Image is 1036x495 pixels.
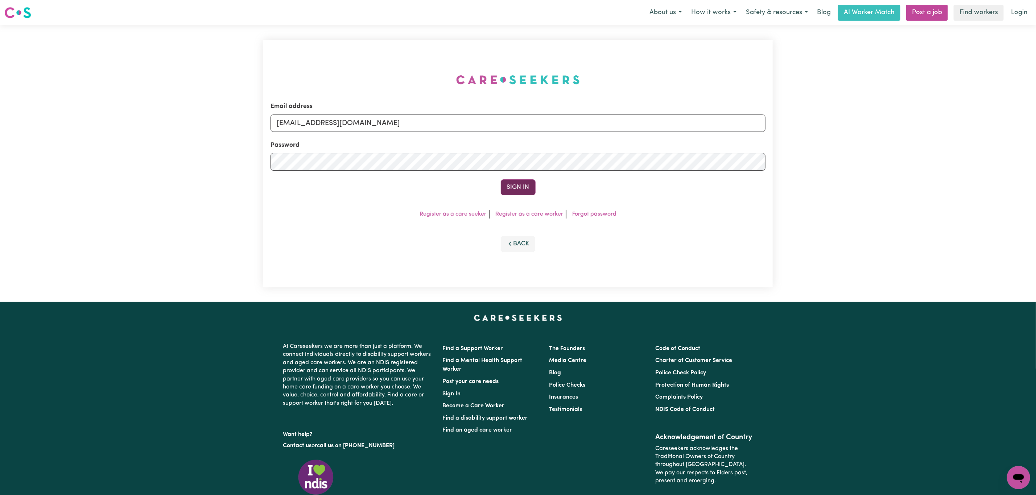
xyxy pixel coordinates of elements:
a: Code of Conduct [655,346,700,352]
a: Police Check Policy [655,370,706,376]
label: Email address [271,102,313,111]
a: Become a Care Worker [443,403,505,409]
a: Find a disability support worker [443,415,528,421]
a: Complaints Policy [655,394,703,400]
a: Post your care needs [443,379,499,384]
a: Police Checks [549,382,585,388]
p: Careseekers acknowledges the Traditional Owners of Country throughout [GEOGRAPHIC_DATA]. We pay o... [655,442,753,488]
a: Find a Support Worker [443,346,503,352]
input: Email address [271,115,765,132]
a: Find workers [954,5,1004,21]
a: Charter of Customer Service [655,358,732,363]
a: Insurances [549,394,578,400]
a: Register as a care worker [495,211,563,217]
a: Login [1007,5,1032,21]
a: Blog [549,370,561,376]
iframe: Button to launch messaging window, conversation in progress [1007,466,1030,489]
a: Careseekers home page [474,315,562,321]
a: Forgot password [572,211,616,217]
a: Find a Mental Health Support Worker [443,358,523,372]
h2: Acknowledgement of Country [655,433,753,442]
button: Safety & resources [741,5,813,20]
button: About us [645,5,686,20]
a: NDIS Code of Conduct [655,407,715,412]
button: How it works [686,5,741,20]
a: Testimonials [549,407,582,412]
a: call us on [PHONE_NUMBER] [317,443,395,449]
button: Sign In [501,179,536,195]
img: Careseekers logo [4,6,31,19]
a: Register as a care seeker [420,211,486,217]
a: The Founders [549,346,585,352]
a: AI Worker Match [838,5,900,21]
button: Back [501,236,536,252]
p: Want help? [283,428,434,438]
p: At Careseekers we are more than just a platform. We connect individuals directly to disability su... [283,340,434,410]
a: Post a job [906,5,948,21]
a: Sign In [443,391,461,397]
a: Media Centre [549,358,586,363]
a: Careseekers logo [4,4,31,21]
label: Password [271,141,300,150]
a: Protection of Human Rights [655,382,729,388]
p: or [283,439,434,453]
a: Contact us [283,443,312,449]
a: Blog [813,5,835,21]
a: Find an aged care worker [443,427,512,433]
